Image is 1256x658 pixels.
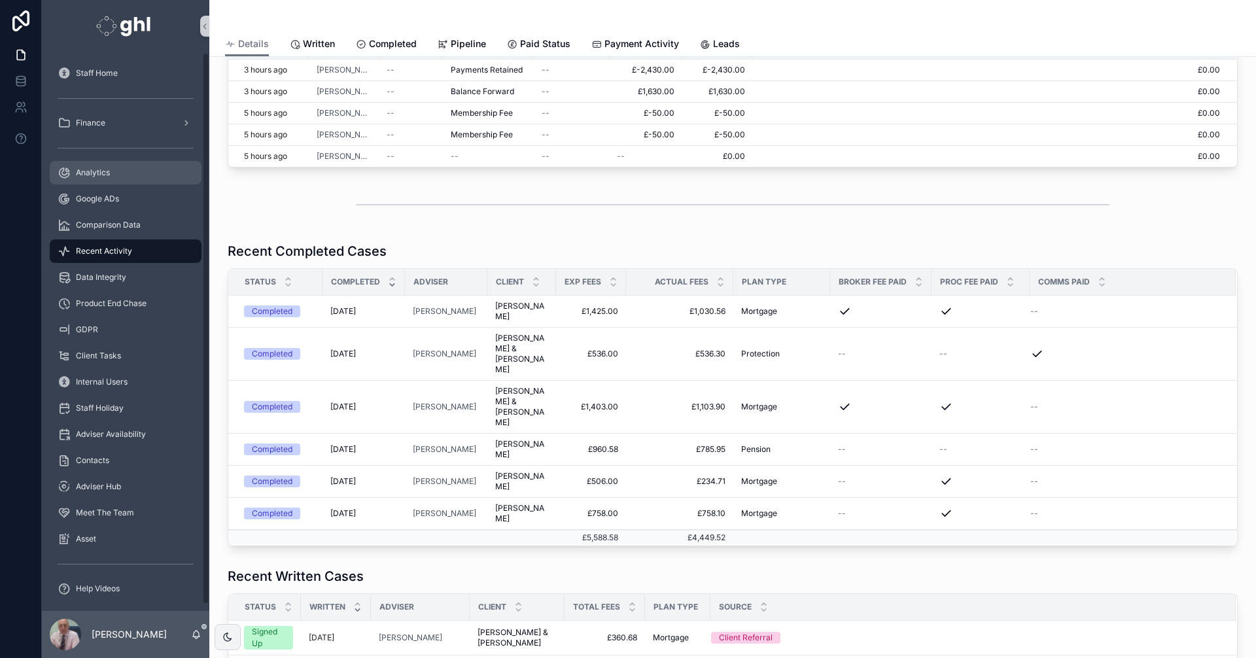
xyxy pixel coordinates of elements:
[617,86,674,97] span: £1,630.00
[96,16,154,37] img: App logo
[76,220,141,230] span: Comparison Data
[309,632,363,643] a: [DATE]
[1030,444,1220,455] a: --
[565,277,601,287] span: Exp Fees
[413,444,476,455] a: [PERSON_NAME]
[653,632,703,643] a: Mortgage
[839,277,907,287] span: Broker Fee Paid
[520,37,570,50] span: Paid Status
[50,187,201,211] a: Google ADs
[564,508,618,519] a: £758.00
[542,108,601,118] a: --
[244,86,301,97] a: 3 hours ago
[634,306,725,317] span: £1,030.56
[76,583,120,594] span: Help Videos
[50,423,201,446] a: Adviser Availability
[438,32,486,58] a: Pipeline
[252,348,292,360] div: Completed
[754,130,1220,140] span: £0.00
[496,277,524,287] span: Client
[634,402,725,412] span: £1,103.90
[244,626,293,649] a: Signed Up
[617,65,674,75] a: £-2,430.00
[317,151,371,162] span: [PERSON_NAME]
[303,37,335,50] span: Written
[741,444,822,455] a: Pension
[838,349,924,359] a: --
[330,508,397,519] a: [DATE]
[451,130,526,140] a: Membership Fee
[690,130,745,140] a: £-50.00
[244,508,315,519] a: Completed
[330,476,356,487] span: [DATE]
[495,471,548,492] a: [PERSON_NAME]
[507,32,570,58] a: Paid Status
[451,151,459,162] span: --
[379,632,442,643] span: [PERSON_NAME]
[244,151,301,162] a: 5 hours ago
[604,37,679,50] span: Payment Activity
[228,567,364,585] h1: Recent Written Cases
[564,476,618,487] span: £506.00
[741,508,777,519] span: Mortgage
[245,602,276,612] span: Status
[542,65,601,75] a: --
[330,476,397,487] a: [DATE]
[478,627,557,648] span: [PERSON_NAME] & [PERSON_NAME]
[713,37,740,50] span: Leads
[413,349,480,359] a: [PERSON_NAME]
[690,65,745,75] span: £-2,430.00
[754,86,1220,97] span: £0.00
[379,602,414,612] span: Adviser
[700,32,740,58] a: Leads
[330,349,356,359] span: [DATE]
[495,439,548,460] a: [PERSON_NAME]
[413,444,480,455] a: [PERSON_NAME]
[542,130,549,140] span: --
[50,475,201,498] a: Adviser Hub
[1030,306,1220,317] a: --
[330,444,397,455] a: [DATE]
[542,151,549,162] span: --
[754,151,1220,162] a: £0.00
[564,306,618,317] span: £1,425.00
[76,429,146,440] span: Adviser Availability
[542,108,549,118] span: --
[330,402,356,412] span: [DATE]
[50,292,201,315] a: Product End Chase
[741,306,777,317] span: Mortgage
[76,118,105,128] span: Finance
[387,151,394,162] span: --
[317,86,371,97] a: [PERSON_NAME]
[50,370,201,394] a: Internal Users
[252,401,292,413] div: Completed
[754,65,1220,75] a: £0.00
[228,242,387,260] h1: Recent Completed Cases
[542,65,549,75] span: --
[591,32,679,58] a: Payment Activity
[50,577,201,600] a: Help Videos
[838,444,924,455] a: --
[690,151,745,162] a: £0.00
[617,108,674,118] a: £-50.00
[838,476,924,487] a: --
[244,348,315,360] a: Completed
[838,349,846,359] span: --
[495,386,548,428] a: [PERSON_NAME] & [PERSON_NAME]
[495,333,548,375] a: [PERSON_NAME] & [PERSON_NAME]
[317,130,371,140] a: [PERSON_NAME]
[634,508,725,519] a: £758.10
[413,402,476,412] a: [PERSON_NAME]
[244,108,287,118] p: 5 hours ago
[542,86,549,97] span: --
[330,349,397,359] a: [DATE]
[451,108,526,118] a: Membership Fee
[330,306,397,317] a: [DATE]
